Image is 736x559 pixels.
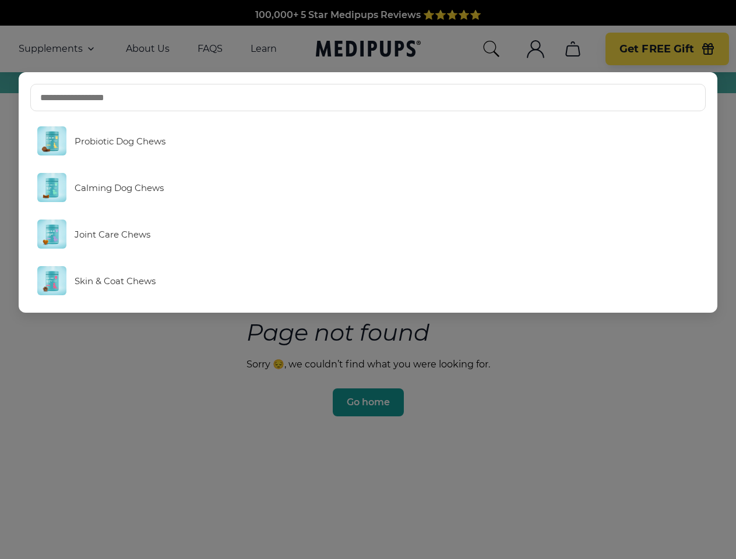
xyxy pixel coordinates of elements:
[37,220,66,249] img: Joint Care Chews
[75,229,150,240] span: Joint Care Chews
[30,167,706,208] a: Calming Dog Chews
[37,126,66,155] img: Probiotic Dog Chews
[75,182,164,193] span: Calming Dog Chews
[37,266,66,295] img: Skin & Coat Chews
[37,173,66,202] img: Calming Dog Chews
[75,136,165,147] span: Probiotic Dog Chews
[75,275,156,286] span: Skin & Coat Chews
[30,260,706,301] a: Skin & Coat Chews
[30,214,706,254] a: Joint Care Chews
[30,121,706,161] a: Probiotic Dog Chews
